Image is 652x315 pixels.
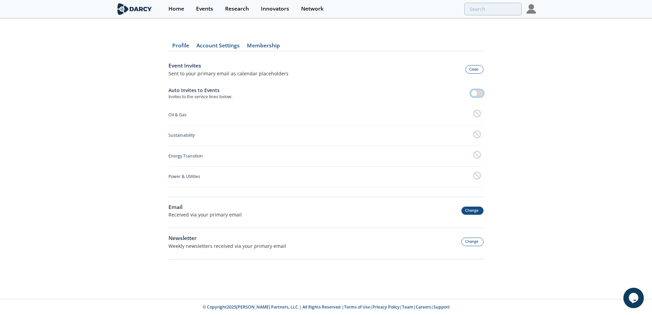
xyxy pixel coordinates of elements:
[301,6,324,12] div: Network
[344,304,370,310] a: Terms of Use
[168,242,286,250] div: Weekly newsletters received via your primary email
[461,207,484,215] button: Change
[168,132,195,138] div: Sustainability
[225,6,249,12] div: Research
[433,304,450,310] a: Support
[243,43,283,51] a: Membership
[168,70,288,77] div: Sent to your primary email as calendar placeholders
[168,62,288,70] div: Event Invites
[168,174,200,180] div: Power & Utilities
[623,288,645,308] iframe: chat widget
[193,43,243,51] a: Account Settings
[261,6,289,12] div: Innovators
[402,304,413,310] a: Team
[168,43,193,51] a: Profile
[168,203,242,211] div: Email
[527,4,536,14] img: Profile
[168,87,232,94] div: Auto Invites to Events
[168,234,286,242] div: Newsletter
[168,6,184,12] div: Home
[416,304,431,310] a: Careers
[168,211,242,218] p: Received via your primary email
[464,3,522,15] input: Advanced Search
[168,153,203,159] div: Energy Transition
[196,6,213,12] div: Events
[168,112,187,118] div: Oil & Gas
[116,3,153,15] img: logo-wide.svg
[461,238,484,246] button: Change
[74,304,578,310] p: © Copyright 2025 [PERSON_NAME] Partners, LLC | All Rights Reserved | | | | |
[168,94,232,100] p: Invites to the service lines below:
[372,304,400,310] a: Privacy Policy
[465,65,484,74] button: Close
